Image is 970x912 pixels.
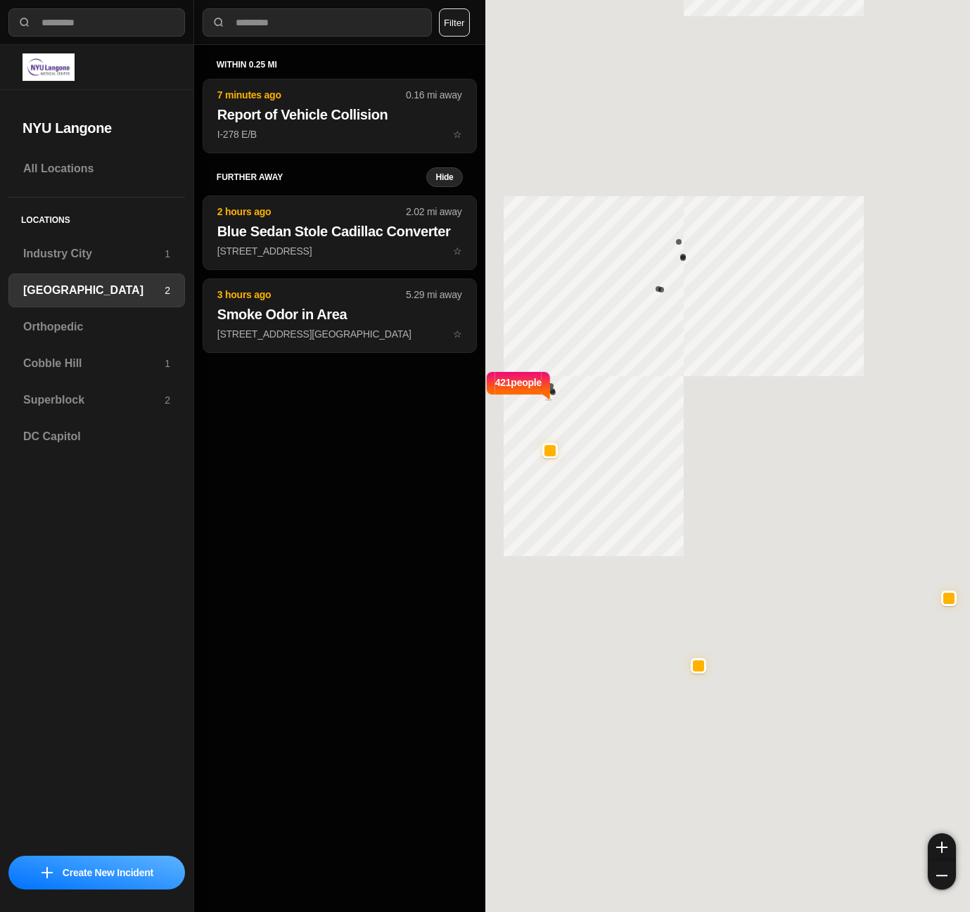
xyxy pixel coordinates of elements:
img: notch [485,369,495,400]
img: logo [23,53,75,81]
p: 2 [165,393,170,407]
h5: further away [217,172,427,183]
img: search [212,15,226,30]
img: search [18,15,32,30]
h3: DC Capitol [23,428,170,445]
button: iconCreate New Incident [8,856,185,889]
p: 1 [165,357,170,371]
p: 421 people [495,375,542,406]
button: Filter [439,8,470,37]
p: 2 [165,283,170,297]
h3: Industry City [23,245,165,262]
a: 7 minutes ago0.16 mi awayReport of Vehicle CollisionI-278 E/Bstar [203,128,477,140]
button: zoom-in [928,833,956,861]
h2: NYU Langone [23,118,171,138]
p: 2.02 mi away [406,205,461,219]
a: Superblock2 [8,383,185,417]
span: star [453,129,462,140]
a: 2 hours ago2.02 mi awayBlue Sedan Stole Cadillac Converter[STREET_ADDRESS]star [203,245,477,257]
h3: All Locations [23,160,170,177]
a: All Locations [8,152,185,186]
a: Cobble Hill1 [8,347,185,380]
a: Industry City1 [8,237,185,271]
h3: Cobble Hill [23,355,165,372]
button: 7 minutes ago0.16 mi awayReport of Vehicle CollisionI-278 E/Bstar [203,79,477,153]
button: 3 hours ago5.29 mi awaySmoke Odor in Area[STREET_ADDRESS][GEOGRAPHIC_DATA]star [203,278,477,353]
p: [STREET_ADDRESS] [217,244,462,258]
p: 5.29 mi away [406,288,461,302]
p: 3 hours ago [217,288,406,302]
p: Create New Incident [63,866,153,880]
h2: Blue Sedan Stole Cadillac Converter [217,221,462,241]
img: zoom-in [936,842,947,853]
a: DC Capitol [8,420,185,454]
img: icon [42,867,53,878]
p: 1 [165,247,170,261]
h2: Smoke Odor in Area [217,304,462,324]
span: star [453,328,462,340]
a: [GEOGRAPHIC_DATA]2 [8,274,185,307]
p: [STREET_ADDRESS][GEOGRAPHIC_DATA] [217,327,462,341]
p: 7 minutes ago [217,88,406,102]
h2: Report of Vehicle Collision [217,105,462,124]
p: 0.16 mi away [406,88,461,102]
small: Hide [435,172,453,183]
h3: Superblock [23,392,165,409]
h3: [GEOGRAPHIC_DATA] [23,282,165,299]
a: Orthopedic [8,310,185,344]
h3: Orthopedic [23,319,170,335]
button: zoom-out [928,861,956,889]
img: notch [542,369,552,400]
p: I-278 E/B [217,127,462,141]
button: Hide [426,167,462,187]
h5: within 0.25 mi [217,59,463,70]
button: 2 hours ago2.02 mi awayBlue Sedan Stole Cadillac Converter[STREET_ADDRESS]star [203,195,477,270]
span: star [453,245,462,257]
p: 2 hours ago [217,205,406,219]
h5: Locations [8,198,185,237]
a: 3 hours ago5.29 mi awaySmoke Odor in Area[STREET_ADDRESS][GEOGRAPHIC_DATA]star [203,328,477,340]
img: zoom-out [936,870,947,881]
